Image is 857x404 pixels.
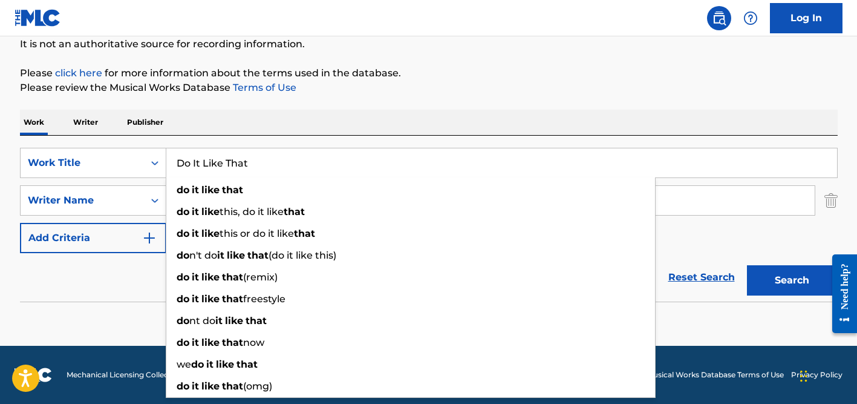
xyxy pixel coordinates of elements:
[15,368,52,382] img: logo
[247,250,269,261] strong: that
[216,359,234,370] strong: like
[230,82,296,93] a: Terms of Use
[192,228,199,239] strong: it
[662,264,741,291] a: Reset Search
[67,369,207,380] span: Mechanical Licensing Collective © 2025
[201,228,220,239] strong: like
[177,184,189,196] strong: do
[243,271,278,283] span: (remix)
[201,184,220,196] strong: like
[20,66,838,81] p: Please for more information about the terms used in the database.
[222,293,243,305] strong: that
[222,271,243,283] strong: that
[192,184,199,196] strong: it
[220,206,284,217] span: this, do it like
[201,293,220,305] strong: like
[177,250,189,261] strong: do
[177,206,189,217] strong: do
[15,9,61,27] img: MLC Logo
[743,11,758,25] img: help
[707,6,731,30] a: Public Search
[215,315,223,326] strong: it
[824,185,838,216] img: Delete Criterion
[222,184,243,196] strong: that
[177,271,189,283] strong: do
[712,11,726,25] img: search
[192,380,199,392] strong: it
[647,369,784,380] a: Musical Works Database Terms of Use
[206,359,213,370] strong: it
[177,380,189,392] strong: do
[70,110,102,135] p: Writer
[243,380,272,392] span: (omg)
[177,337,189,348] strong: do
[55,67,102,79] a: click here
[28,193,137,208] div: Writer Name
[177,315,189,326] strong: do
[20,81,838,95] p: Please review the Musical Works Database
[191,359,204,370] strong: do
[747,265,838,296] button: Search
[177,359,191,370] span: we
[236,359,258,370] strong: that
[177,293,189,305] strong: do
[192,293,199,305] strong: it
[20,148,838,302] form: Search Form
[770,3,842,33] a: Log In
[269,250,336,261] span: (do it like this)
[201,337,220,348] strong: like
[192,337,199,348] strong: it
[123,110,167,135] p: Publisher
[797,346,857,404] iframe: Chat Widget
[294,228,315,239] strong: that
[222,337,243,348] strong: that
[192,206,199,217] strong: it
[791,369,842,380] a: Privacy Policy
[222,380,243,392] strong: that
[227,250,245,261] strong: like
[20,37,838,51] p: It is not an authoritative source for recording information.
[225,315,243,326] strong: like
[192,271,199,283] strong: it
[201,206,220,217] strong: like
[243,337,264,348] span: now
[189,250,217,261] span: n't do
[142,231,157,245] img: 9d2ae6d4665cec9f34b9.svg
[217,250,224,261] strong: it
[189,315,215,326] span: nt do
[28,156,137,170] div: Work Title
[177,228,189,239] strong: do
[284,206,305,217] strong: that
[800,358,807,394] div: Drag
[243,293,285,305] span: freestyle
[20,110,48,135] p: Work
[20,223,166,253] button: Add Criteria
[201,271,220,283] strong: like
[220,228,294,239] span: this or do it like
[246,315,267,326] strong: that
[201,380,220,392] strong: like
[738,6,763,30] div: Help
[823,245,857,342] iframe: Resource Center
